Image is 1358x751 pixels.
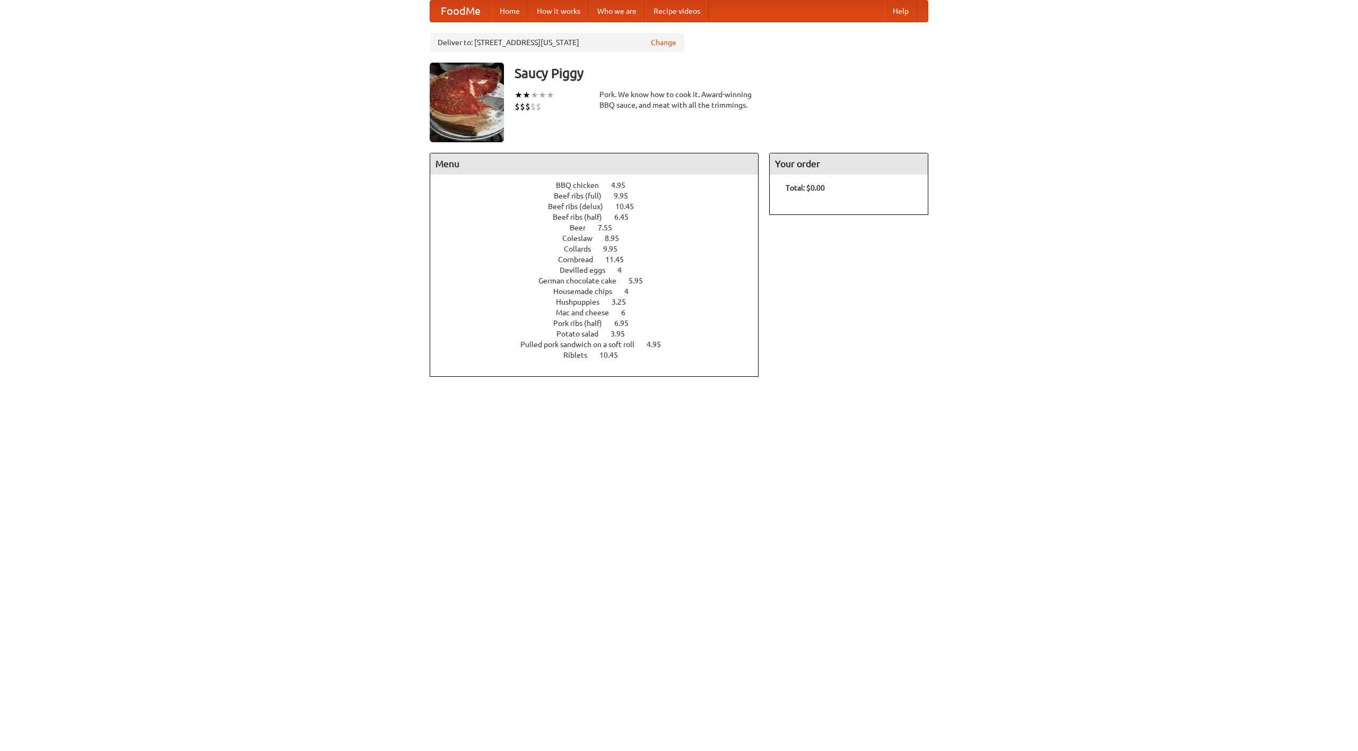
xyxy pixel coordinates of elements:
a: Beef ribs (full) 9.95 [554,192,648,200]
h4: Menu [430,153,758,175]
span: German chocolate cake [538,277,627,285]
span: Beef ribs (full) [554,192,612,200]
a: Who we are [589,1,645,22]
li: ★ [523,89,530,101]
li: $ [520,101,525,113]
span: Beer [570,223,596,232]
span: Coleslaw [562,234,603,243]
span: 10.45 [615,202,645,211]
span: 10.45 [599,351,629,359]
span: 5.95 [629,277,654,285]
a: Coleslaw 8.95 [562,234,639,243]
li: $ [525,101,530,113]
span: 9.95 [614,192,639,200]
span: Beef ribs (half) [553,213,613,221]
a: How it works [528,1,589,22]
a: Change [651,37,676,48]
span: 3.25 [612,298,637,306]
a: Devilled eggs 4 [560,266,641,274]
span: 11.45 [605,255,634,264]
a: Hushpuppies 3.25 [556,298,646,306]
span: Housemade chips [553,287,623,296]
a: FoodMe [430,1,491,22]
a: Housemade chips 4 [553,287,648,296]
a: Riblets 10.45 [563,351,638,359]
a: Pulled pork sandwich on a soft roll 4.95 [520,340,681,349]
h4: Your order [770,153,928,175]
a: Beef ribs (delux) 10.45 [548,202,654,211]
li: $ [530,101,536,113]
h3: Saucy Piggy [515,63,928,84]
span: Devilled eggs [560,266,616,274]
span: 6 [621,308,636,317]
a: Help [884,1,917,22]
span: Cornbread [558,255,604,264]
li: $ [515,101,520,113]
a: Cornbread 11.45 [558,255,643,264]
span: Potato salad [556,330,609,338]
a: Beer 7.55 [570,223,632,232]
span: Pork ribs (half) [553,319,613,327]
img: angular.jpg [430,63,504,142]
span: 9.95 [603,245,628,253]
a: German chocolate cake 5.95 [538,277,663,285]
span: Hushpuppies [556,298,610,306]
li: ★ [546,89,554,101]
span: Mac and cheese [556,308,620,317]
span: 3.95 [611,330,636,338]
span: 4 [624,287,639,296]
div: Pork. We know how to cook it. Award-winning BBQ sauce, and meat with all the trimmings. [599,89,759,110]
a: Collards 9.95 [564,245,637,253]
span: Collards [564,245,602,253]
div: Deliver to: [STREET_ADDRESS][US_STATE] [430,33,684,52]
span: 4.95 [647,340,672,349]
span: BBQ chicken [556,181,610,189]
a: Potato salad 3.95 [556,330,645,338]
li: ★ [538,89,546,101]
span: 6.95 [614,319,639,327]
span: 4 [617,266,632,274]
span: Pulled pork sandwich on a soft roll [520,340,645,349]
b: Total: $0.00 [786,184,825,192]
span: 7.55 [598,223,623,232]
li: ★ [515,89,523,101]
span: Riblets [563,351,598,359]
a: BBQ chicken 4.95 [556,181,645,189]
a: Pork ribs (half) 6.95 [553,319,648,327]
li: $ [536,101,541,113]
span: 8.95 [605,234,630,243]
a: Home [491,1,528,22]
a: Beef ribs (half) 6.45 [553,213,648,221]
span: 6.45 [614,213,639,221]
a: Recipe videos [645,1,709,22]
li: ★ [530,89,538,101]
span: Beef ribs (delux) [548,202,614,211]
a: Mac and cheese 6 [556,308,645,317]
span: 4.95 [611,181,636,189]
